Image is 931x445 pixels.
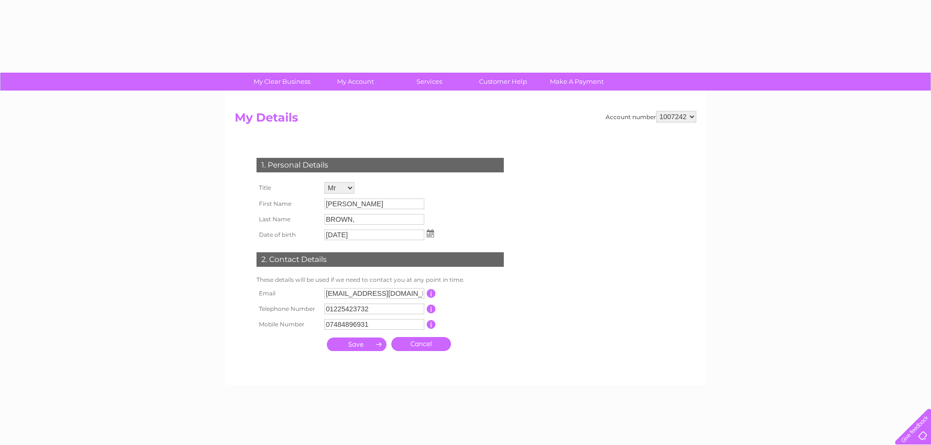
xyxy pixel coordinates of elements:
img: ... [427,230,434,237]
a: My Account [316,73,396,91]
div: 2. Contact Details [257,252,504,267]
a: Services [389,73,469,91]
th: Email [254,286,322,301]
a: My Clear Business [242,73,322,91]
input: Information [427,320,436,329]
td: These details will be used if we need to contact you at any point in time. [254,274,506,286]
th: Mobile Number [254,317,322,332]
input: Submit [327,338,386,351]
h2: My Details [235,111,696,129]
a: Cancel [391,337,451,351]
th: Telephone Number [254,301,322,317]
input: Information [427,305,436,313]
div: Account number [606,111,696,123]
th: First Name [254,196,322,212]
div: 1. Personal Details [257,158,504,172]
th: Last Name [254,212,322,227]
a: Make A Payment [537,73,617,91]
input: Information [427,289,436,298]
th: Title [254,180,322,196]
th: Date of birth [254,227,322,243]
a: Customer Help [463,73,543,91]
